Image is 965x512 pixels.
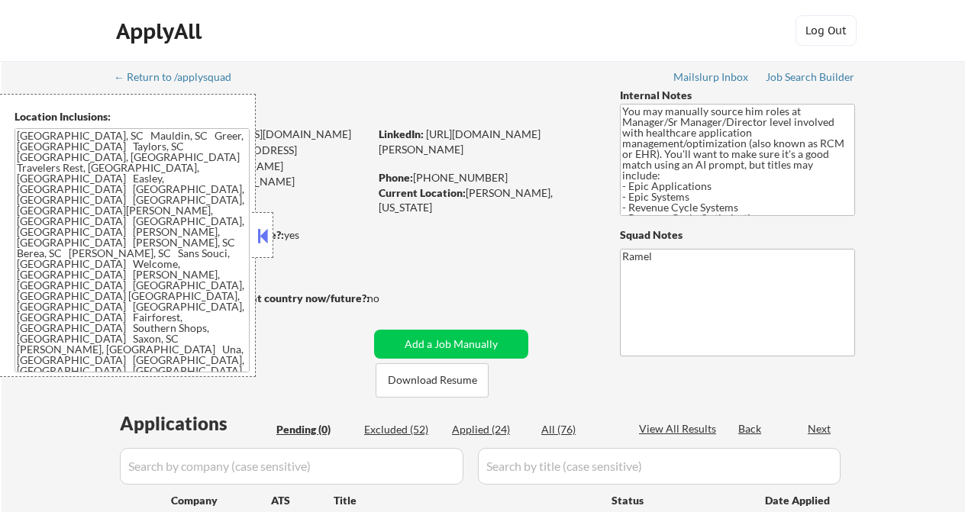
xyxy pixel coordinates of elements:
button: Download Resume [376,363,489,398]
div: Title [334,493,597,508]
a: ← Return to /applysquad [114,71,246,86]
div: Location Inclusions: [15,109,250,124]
div: Pending (0) [276,422,353,437]
button: Log Out [796,15,857,46]
div: Applications [120,414,271,433]
a: Mailslurp Inbox [673,71,750,86]
a: Job Search Builder [766,71,855,86]
div: Mailslurp Inbox [673,72,750,82]
div: Squad Notes [620,227,855,243]
div: ← Return to /applysquad [114,72,246,82]
input: Search by title (case sensitive) [478,448,841,485]
strong: Phone: [379,171,413,184]
strong: Current Location: [379,186,466,199]
div: Internal Notes [620,88,855,103]
div: Excluded (52) [364,422,441,437]
div: [PERSON_NAME], [US_STATE] [379,185,595,215]
input: Search by company (case sensitive) [120,448,463,485]
div: All (76) [541,422,618,437]
div: [PHONE_NUMBER] [379,170,595,185]
div: Applied (24) [452,422,528,437]
a: [URL][DOMAIN_NAME][PERSON_NAME] [379,127,541,156]
div: no [367,291,411,306]
div: ApplyAll [116,18,206,44]
div: Date Applied [765,493,832,508]
div: View All Results [639,421,721,436]
div: Company [171,493,271,508]
div: Back [738,421,763,436]
div: Job Search Builder [766,72,855,82]
button: Add a Job Manually [374,330,528,359]
strong: LinkedIn: [379,127,424,140]
div: Next [808,421,832,436]
div: ATS [271,493,334,508]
